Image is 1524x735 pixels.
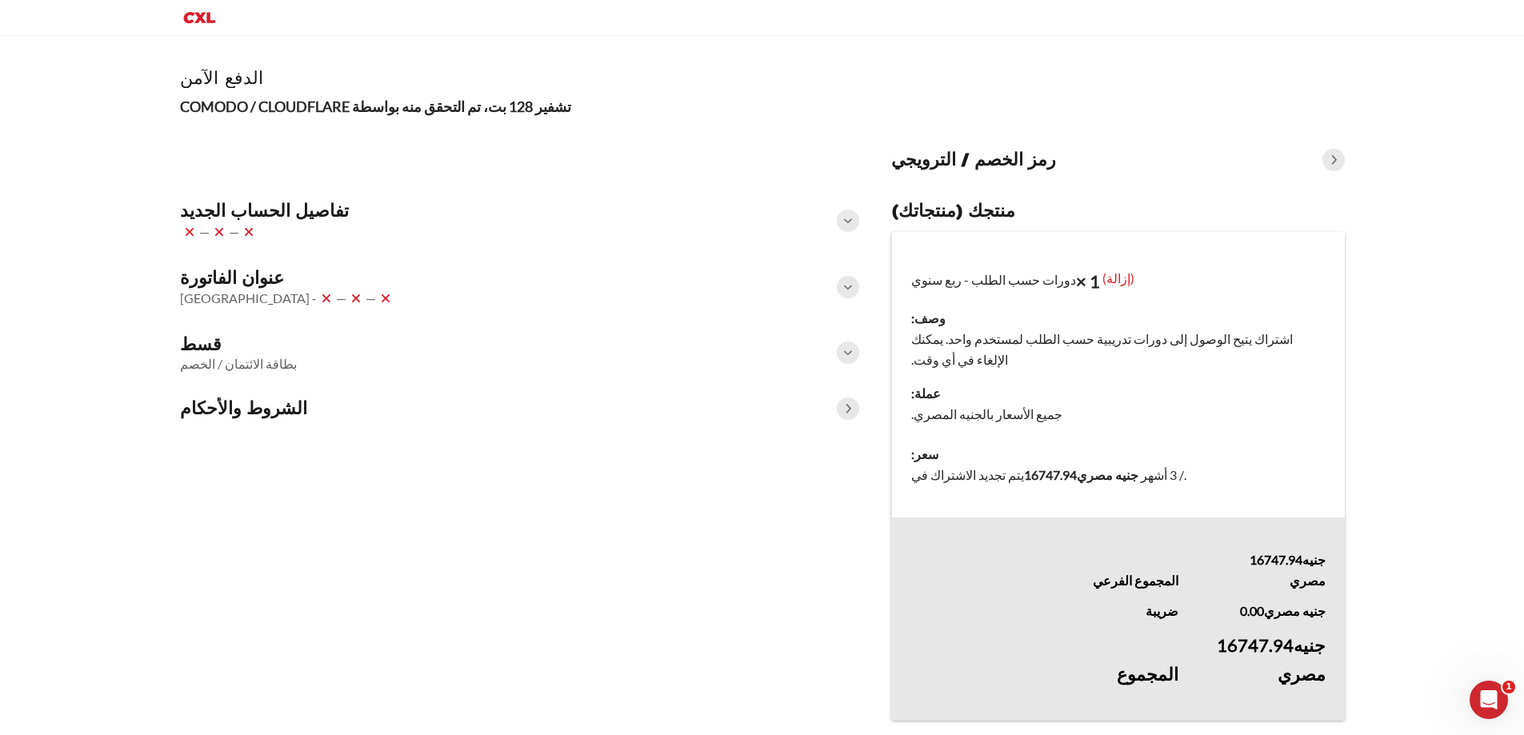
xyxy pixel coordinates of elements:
font: 16747.94 [1250,552,1302,567]
font: 0.00 [1240,603,1264,618]
font: عنوان الفاتورة [180,268,284,288]
font: — [336,290,346,306]
font: المجموع [1117,663,1178,685]
font: — [229,224,239,239]
font: — [366,290,376,306]
font: × 1 [1076,270,1100,291]
font: قسط [180,334,222,354]
iframe: الدردشة المباشرة عبر الاتصال الداخلي [1470,681,1508,719]
font: 1 [1506,681,1512,692]
font: — [199,224,210,239]
font: وصف: [911,310,946,326]
font: الشروط والأحكام [180,398,307,418]
font: 16747.94 [1217,634,1294,656]
font: عملة: [911,385,941,401]
font: تشفير 128 بت، تم التحقق منه بواسطة COMODO / CLOUDFLARE [180,98,571,115]
font: جميع الأسعار بالجنيه المصري. [911,406,1062,421]
font: جنيه مصري [1278,634,1326,685]
font: / 3 أشهر [1141,467,1184,482]
font: المجموع الفرعي [1093,573,1178,588]
font: ضريبة [1146,603,1178,618]
font: دورات حسب الطلب - ربع سنوي [911,272,1076,287]
font: جنيه مصري [1290,552,1326,588]
font: رمز الخصم / الترويجي [891,150,1056,170]
font: جنيه مصري [1077,467,1138,482]
font: يتم تجديد الاشتراك في [911,467,1024,482]
font: . [1184,467,1186,482]
font: [GEOGRAPHIC_DATA] - [180,290,317,306]
font: الدفع الآمن [180,68,263,88]
font: اشتراك يتيح الوصول إلى دورات تدريبية حسب الطلب لمستخدم واحد. يمكنك الإلغاء في أي وقت. [911,331,1293,367]
font: تفاصيل الحساب الجديد [180,201,349,221]
font: بطاقة الائتمان / الخصم [180,356,297,371]
font: سعر: [911,446,938,461]
a: (إزالة) [1102,270,1134,285]
font: جنيه مصري [1264,603,1326,618]
font: 16747.94 [1024,467,1077,482]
